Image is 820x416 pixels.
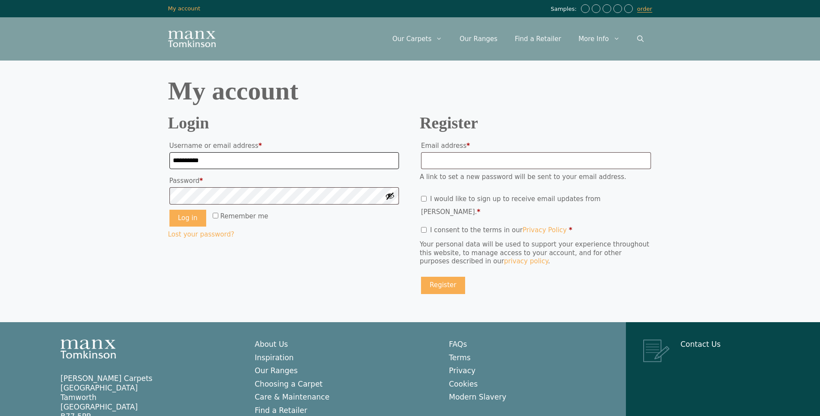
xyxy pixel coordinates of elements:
label: Username or email address [169,139,399,152]
a: Privacy Policy [523,226,567,234]
a: Lost your password? [168,230,234,238]
h2: Register [420,117,652,129]
a: Our Carpets [384,26,451,52]
a: My account [168,5,201,12]
a: Terms [449,353,471,362]
img: Manx Tomkinson [168,31,216,47]
button: Log in [169,210,206,227]
input: Remember me [213,213,218,218]
a: Care & Maintenance [255,393,329,401]
label: Email address [421,139,651,152]
a: order [637,6,652,13]
a: Our Ranges [255,366,297,375]
button: Show password [385,191,395,201]
a: Find a Retailer [255,406,307,415]
h2: Login [168,117,401,129]
button: Register [421,277,465,294]
label: I consent to the terms in our [421,226,572,234]
a: Privacy [449,366,476,375]
span: Samples: [551,6,579,13]
img: Manx Tomkinson Logo [61,339,116,358]
a: FAQs [449,340,467,349]
label: Password [169,174,399,187]
input: I consent to the terms in ourPrivacy Policy [421,227,427,233]
a: About Us [255,340,288,349]
label: I would like to sign up to receive email updates from [PERSON_NAME]. [421,195,600,216]
a: privacy policy [504,257,548,265]
a: Find a Retailer [506,26,570,52]
h1: My account [168,78,652,104]
a: Open Search Bar [629,26,652,52]
p: Your personal data will be used to support your experience throughout this website, to manage acc... [420,240,652,266]
a: Choosing a Carpet [255,380,322,388]
input: I would like to sign up to receive email updates from [PERSON_NAME]. [421,196,427,202]
a: More Info [570,26,628,52]
nav: Primary [384,26,652,52]
a: Inspiration [255,353,294,362]
a: Contact Us [680,340,721,349]
a: Cookies [449,380,478,388]
span: Remember me [220,212,268,220]
a: Modern Slavery [449,393,507,401]
p: A link to set a new password will be sent to your email address. [420,173,652,182]
a: Our Ranges [451,26,506,52]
